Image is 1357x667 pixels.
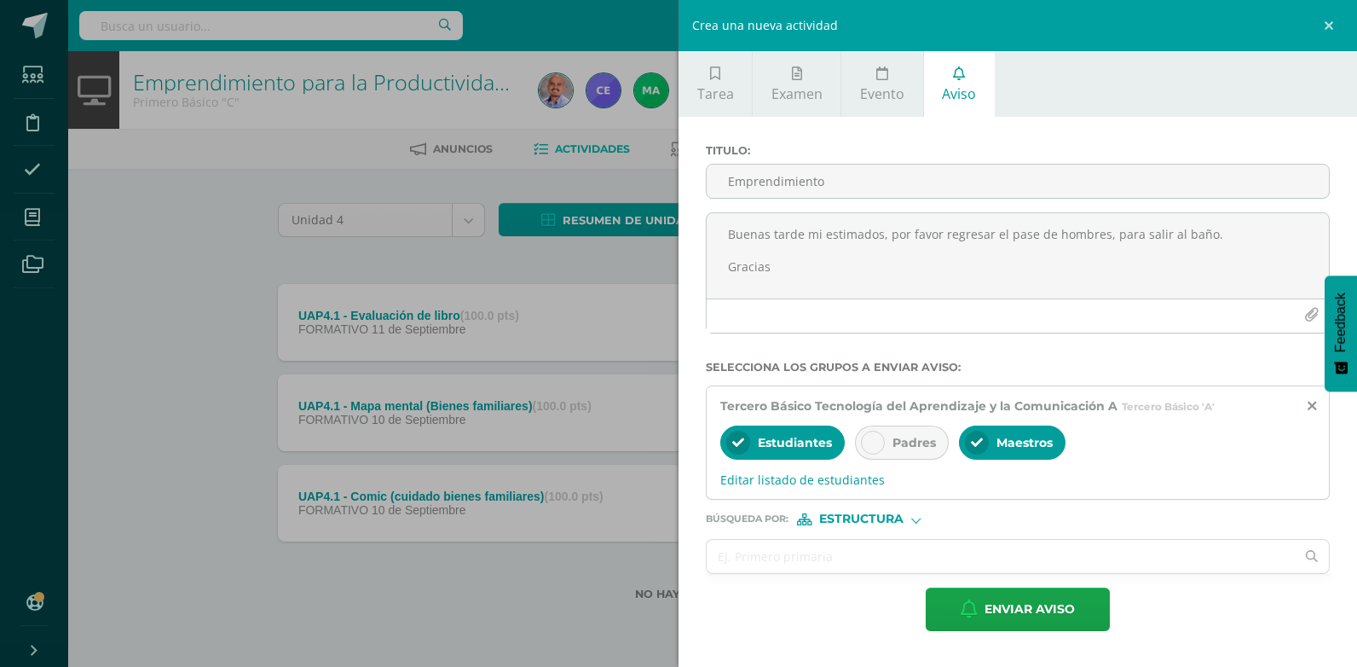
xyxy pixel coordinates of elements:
textarea: Buenas tarde mi estimados, por favor regresar el pase de hombres, para salir al baño. Gracias [707,213,1329,299]
span: Padres [892,435,936,450]
span: Aviso [942,84,976,103]
input: Ej. Primero primaria [707,540,1295,573]
a: Tarea [678,51,752,117]
input: Titulo [707,165,1329,198]
a: Evento [841,51,922,117]
span: Enviar aviso [985,589,1075,630]
span: Estructura [819,514,904,524]
span: Editar listado de estudiantes [720,472,1315,488]
button: Feedback - Mostrar encuesta [1325,275,1357,391]
a: Aviso [924,51,995,117]
button: Enviar aviso [926,588,1110,631]
span: Maestros [996,435,1053,450]
span: Evento [860,84,904,103]
span: Tercero Básico Tecnología del Aprendizaje y la Comunicación A [720,398,1117,414]
span: Tercero Básico 'A' [1122,400,1215,413]
span: Búsqueda por : [706,514,788,524]
a: Examen [753,51,840,117]
span: Examen [771,84,823,103]
label: Titulo : [706,144,1330,157]
span: Feedback [1333,293,1348,352]
div: [object Object] [797,513,925,525]
label: Selecciona los grupos a enviar aviso : [706,361,1330,374]
span: Estudiantes [758,435,832,450]
span: Tarea [697,84,734,103]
